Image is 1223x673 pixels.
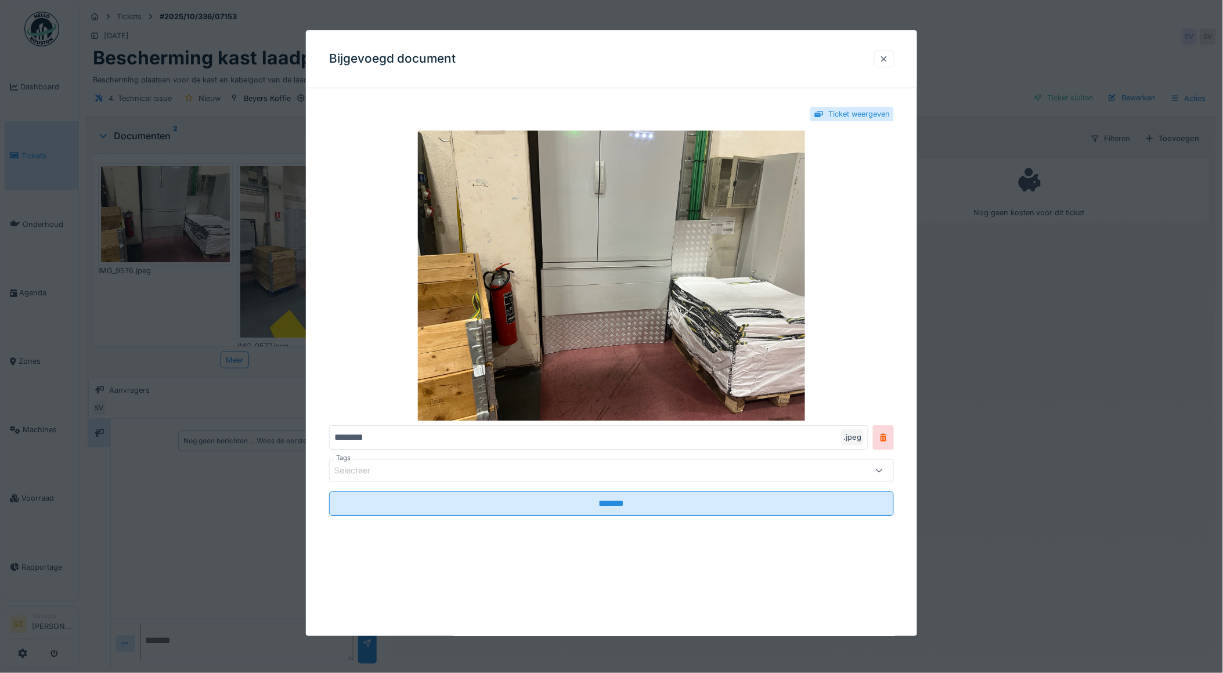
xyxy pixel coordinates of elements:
div: Selecteer [334,465,387,477]
img: 246419cd-0a13-4297-b0cf-bffb788d9121-IMG_9576.jpeg [329,131,894,421]
label: Tags [334,453,353,463]
h3: Bijgevoegd document [329,52,456,66]
div: .jpeg [841,429,864,445]
div: Ticket weergeven [828,108,890,120]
